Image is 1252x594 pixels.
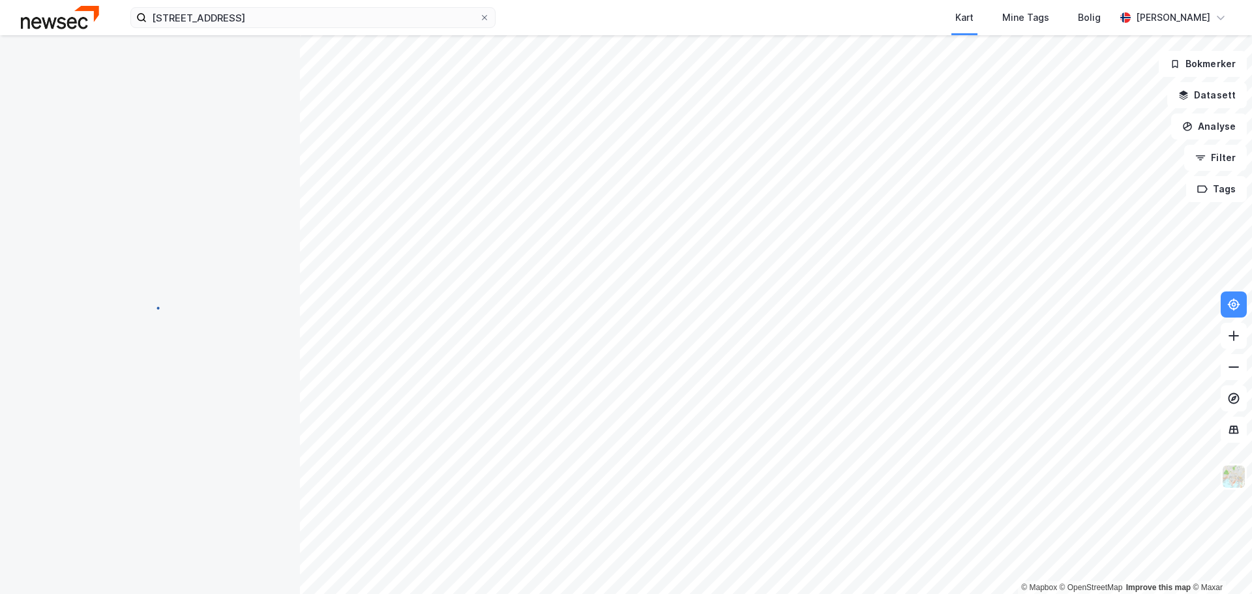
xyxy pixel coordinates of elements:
button: Analyse [1171,113,1247,140]
button: Filter [1184,145,1247,171]
div: Kart [955,10,974,25]
button: Tags [1186,176,1247,202]
img: spinner.a6d8c91a73a9ac5275cf975e30b51cfb.svg [140,297,160,318]
div: [PERSON_NAME] [1136,10,1210,25]
iframe: Chat Widget [1187,531,1252,594]
button: Bokmerker [1159,51,1247,77]
input: Søk på adresse, matrikkel, gårdeiere, leietakere eller personer [147,8,479,27]
img: newsec-logo.f6e21ccffca1b3a03d2d.png [21,6,99,29]
button: Datasett [1167,82,1247,108]
a: Improve this map [1126,583,1191,592]
div: Bolig [1078,10,1101,25]
img: Z [1221,464,1246,489]
a: Mapbox [1021,583,1057,592]
a: OpenStreetMap [1060,583,1123,592]
div: Mine Tags [1002,10,1049,25]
